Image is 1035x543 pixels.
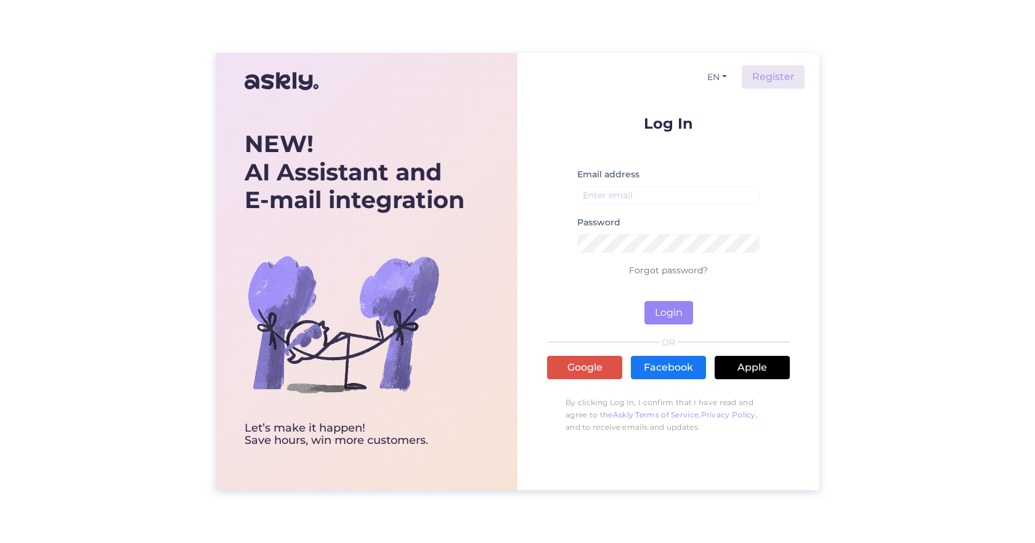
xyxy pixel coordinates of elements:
img: Askly [245,66,319,96]
img: bg-askly [245,225,442,422]
a: Forgot password? [629,265,708,276]
label: Password [577,216,620,229]
p: By clicking Log In, I confirm that I have read and agree to the , , and to receive emails and upd... [547,390,790,440]
p: Log In [547,116,790,131]
span: OR [660,338,678,347]
a: Register [742,65,805,89]
button: EN [702,68,732,86]
input: Enter email [577,186,760,205]
a: Askly Terms of Service [613,410,699,419]
button: Login [644,301,693,324]
b: NEW! [245,129,314,158]
div: AI Assistant and E-mail integration [245,130,465,214]
a: Google [547,356,622,379]
a: Apple [715,356,790,379]
div: Let’s make it happen! Save hours, win more customers. [245,422,465,447]
label: Email address [577,168,639,181]
a: Facebook [631,356,706,379]
a: Privacy Policy [701,410,756,419]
